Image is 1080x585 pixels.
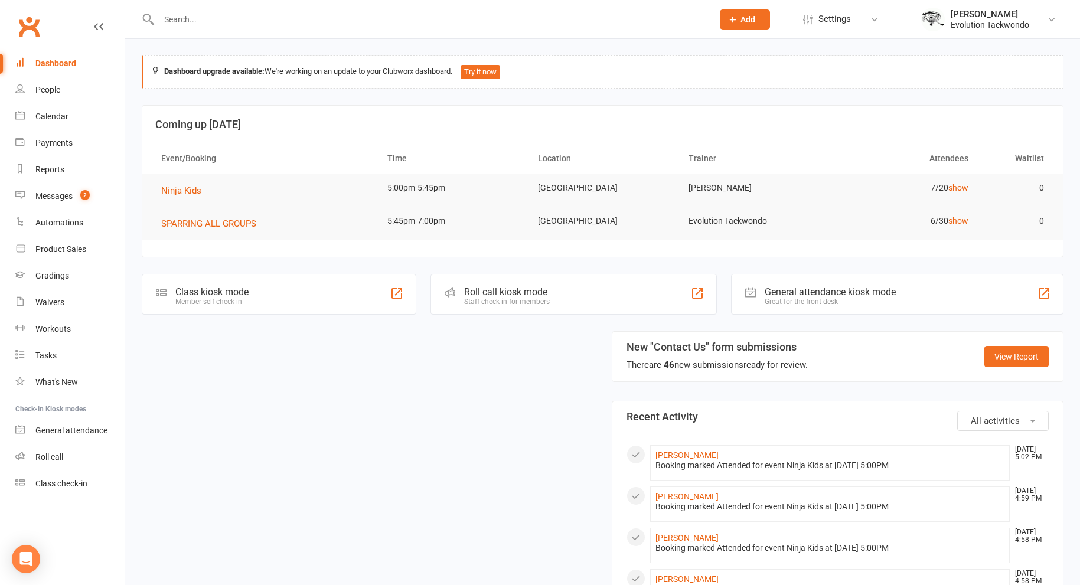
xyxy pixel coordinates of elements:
div: Waivers [35,298,64,307]
a: Calendar [15,103,125,130]
button: All activities [957,411,1049,431]
time: [DATE] 4:58 PM [1009,528,1048,544]
th: Time [377,143,527,174]
time: [DATE] 5:02 PM [1009,446,1048,461]
a: People [15,77,125,103]
div: Open Intercom Messenger [12,545,40,573]
a: Tasks [15,342,125,369]
img: thumb_image1604702925.png [921,8,945,31]
td: [PERSON_NAME] [678,174,828,202]
a: [PERSON_NAME] [655,492,719,501]
h3: New "Contact Us" form submissions [627,341,808,353]
h3: Recent Activity [627,411,1049,423]
div: There are new submissions ready for review. [627,358,808,372]
span: 2 [80,190,90,200]
td: [GEOGRAPHIC_DATA] [527,174,678,202]
td: 5:00pm-5:45pm [377,174,527,202]
span: Settings [818,6,851,32]
div: [PERSON_NAME] [951,9,1029,19]
th: Event/Booking [151,143,377,174]
a: Roll call [15,444,125,470]
a: Messages 2 [15,183,125,210]
a: Class kiosk mode [15,470,125,497]
div: Workouts [35,324,71,334]
div: Evolution Taekwondo [951,19,1029,30]
a: Payments [15,130,125,156]
td: Evolution Taekwondo [678,207,828,235]
h3: Coming up [DATE] [155,119,1050,130]
button: Add [720,9,770,30]
td: [GEOGRAPHIC_DATA] [527,207,678,235]
div: People [35,85,60,94]
div: Class check-in [35,479,87,488]
a: show [948,183,968,192]
div: Calendar [35,112,68,121]
button: SPARRING ALL GROUPS [161,217,265,231]
td: 5:45pm-7:00pm [377,207,527,235]
a: Product Sales [15,236,125,263]
div: Class kiosk mode [175,286,249,298]
input: Search... [155,11,704,28]
a: [PERSON_NAME] [655,533,719,542]
th: Waitlist [979,143,1055,174]
strong: 46 [664,360,674,370]
div: Member self check-in [175,298,249,306]
div: Booking marked Attended for event Ninja Kids at [DATE] 5:00PM [655,460,1005,470]
time: [DATE] 4:59 PM [1009,487,1048,502]
div: What's New [35,377,78,387]
div: Automations [35,218,83,227]
div: Great for the front desk [765,298,896,306]
div: General attendance kiosk mode [765,286,896,298]
a: Reports [15,156,125,183]
div: Booking marked Attended for event Ninja Kids at [DATE] 5:00PM [655,502,1005,512]
div: Tasks [35,351,57,360]
div: Reports [35,165,64,174]
span: SPARRING ALL GROUPS [161,218,256,229]
button: Ninja Kids [161,184,210,198]
a: show [948,216,968,225]
a: View Report [984,346,1049,367]
a: Dashboard [15,50,125,77]
a: Clubworx [14,12,44,41]
td: 7/20 [828,174,979,202]
a: General attendance kiosk mode [15,417,125,444]
div: Messages [35,191,73,201]
span: Ninja Kids [161,185,201,196]
div: Product Sales [35,244,86,254]
a: What's New [15,369,125,396]
div: We're working on an update to your Clubworx dashboard. [142,55,1063,89]
div: Booking marked Attended for event Ninja Kids at [DATE] 5:00PM [655,543,1005,553]
div: Roll call kiosk mode [464,286,550,298]
div: Gradings [35,271,69,280]
td: 0 [979,207,1055,235]
div: Roll call [35,452,63,462]
div: Staff check-in for members [464,298,550,306]
time: [DATE] 4:58 PM [1009,570,1048,585]
th: Trainer [678,143,828,174]
th: Attendees [828,143,979,174]
span: All activities [971,416,1020,426]
a: [PERSON_NAME] [655,450,719,460]
div: Dashboard [35,58,76,68]
button: Try it now [461,65,500,79]
a: Gradings [15,263,125,289]
td: 6/30 [828,207,979,235]
a: [PERSON_NAME] [655,574,719,584]
div: Payments [35,138,73,148]
span: Add [740,15,755,24]
a: Automations [15,210,125,236]
th: Location [527,143,678,174]
strong: Dashboard upgrade available: [164,67,265,76]
td: 0 [979,174,1055,202]
a: Workouts [15,316,125,342]
div: General attendance [35,426,107,435]
a: Waivers [15,289,125,316]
